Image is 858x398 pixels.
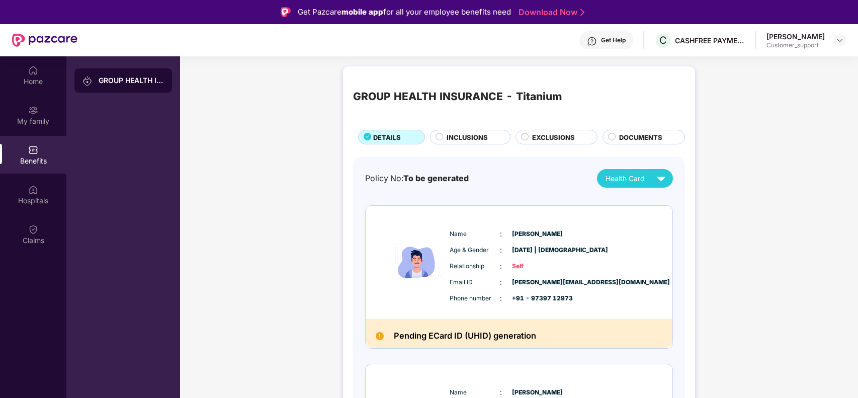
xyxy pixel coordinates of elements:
[281,7,291,17] img: Logo
[597,169,673,188] button: Health Card
[532,132,575,142] span: EXCLUSIONS
[447,132,488,142] span: INCLUSIONS
[28,105,38,115] img: svg+xml;base64,PHN2ZyB3aWR0aD0iMjAiIGhlaWdodD0iMjAiIHZpZXdCb3g9IjAgMCAyMCAyMCIgZmlsbD0ibm9uZSIgeG...
[512,229,562,239] span: [PERSON_NAME]
[450,388,500,397] span: Name
[12,34,77,47] img: New Pazcare Logo
[450,294,500,303] span: Phone number
[619,132,662,142] span: DOCUMENTS
[836,36,844,44] img: svg+xml;base64,PHN2ZyBpZD0iRHJvcGRvd24tMzJ4MzIiIHhtbG5zPSJodHRwOi8vd3d3LnczLm9yZy8yMDAwL3N2ZyIgd2...
[587,36,597,46] img: svg+xml;base64,PHN2ZyBpZD0iSGVscC0zMngzMiIgeG1sbnM9Imh0dHA6Ly93d3cudzMub3JnLzIwMDAvc3ZnIiB3aWR0aD...
[450,229,500,239] span: Name
[500,228,502,240] span: :
[28,185,38,195] img: svg+xml;base64,PHN2ZyBpZD0iSG9zcGl0YWxzIiB4bWxucz0iaHR0cDovL3d3dy53My5vcmcvMjAwMC9zdmciIHdpZHRoPS...
[512,262,562,271] span: Self
[659,34,667,46] span: C
[403,174,469,183] span: To be generated
[28,145,38,155] img: svg+xml;base64,PHN2ZyBpZD0iQmVuZWZpdHMiIHhtbG5zPSJodHRwOi8vd3d3LnczLm9yZy8yMDAwL3N2ZyIgd2lkdGg9Ij...
[450,278,500,287] span: Email ID
[353,89,562,105] div: GROUP HEALTH INSURANCE - Titanium
[500,387,502,398] span: :
[675,36,745,45] div: CASHFREE PAYMENTS INDIA PVT. LTD.
[298,6,511,18] div: Get Pazcare for all your employee benefits need
[394,329,536,343] h2: Pending ECard ID (UHID) generation
[512,294,562,303] span: +91 - 97397 12973
[512,388,562,397] span: [PERSON_NAME]
[580,7,584,18] img: Stroke
[766,41,825,49] div: Customer_support
[500,245,502,256] span: :
[376,332,384,340] img: Pending
[82,76,93,86] img: svg+xml;base64,PHN2ZyB3aWR0aD0iMjAiIGhlaWdodD0iMjAiIHZpZXdCb3g9IjAgMCAyMCAyMCIgZmlsbD0ibm9uZSIgeG...
[512,246,562,255] span: [DATE] | [DEMOGRAPHIC_DATA]
[512,278,562,287] span: [PERSON_NAME][EMAIL_ADDRESS][DOMAIN_NAME]
[373,132,401,142] span: DETAILS
[606,173,645,184] span: Health Card
[766,32,825,41] div: [PERSON_NAME]
[99,75,164,86] div: GROUP HEALTH INSURANCE - Titanium
[500,277,502,288] span: :
[500,293,502,304] span: :
[28,224,38,234] img: svg+xml;base64,PHN2ZyBpZD0iQ2xhaW0iIHhtbG5zPSJodHRwOi8vd3d3LnczLm9yZy8yMDAwL3N2ZyIgd2lkdGg9IjIwIi...
[601,36,626,44] div: Get Help
[450,262,500,271] span: Relationship
[387,216,447,309] img: icon
[652,170,670,187] img: svg+xml;base64,PHN2ZyB4bWxucz0iaHR0cDovL3d3dy53My5vcmcvMjAwMC9zdmciIHZpZXdCb3g9IjAgMCAyNCAyNCIgd2...
[365,172,469,185] div: Policy No:
[341,7,383,17] strong: mobile app
[28,65,38,75] img: svg+xml;base64,PHN2ZyBpZD0iSG9tZSIgeG1sbnM9Imh0dHA6Ly93d3cudzMub3JnLzIwMDAvc3ZnIiB3aWR0aD0iMjAiIG...
[519,7,581,18] a: Download Now
[450,246,500,255] span: Age & Gender
[500,261,502,272] span: :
